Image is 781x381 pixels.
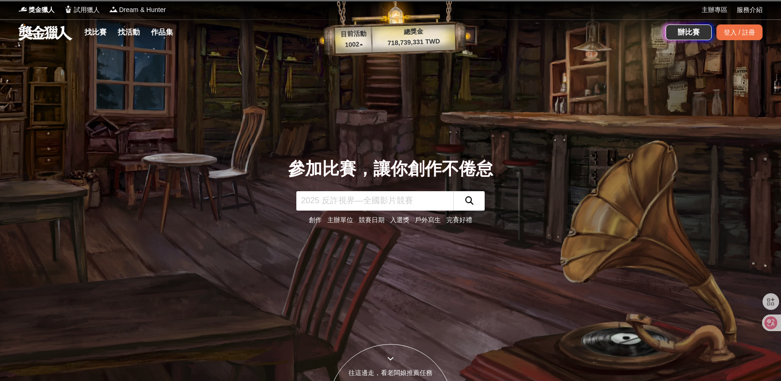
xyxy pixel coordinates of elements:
span: 試用獵人 [74,5,100,15]
a: 競賽日期 [359,216,384,224]
a: 主辦單位 [327,216,353,224]
img: Logo [109,5,118,14]
a: 入選獎 [390,216,409,224]
a: 服務介紹 [737,5,763,15]
div: 往這邊走，看老闆娘推薦任務 [329,368,452,378]
a: 辦比賽 [666,24,712,40]
a: 找活動 [114,26,144,39]
a: 完賽好禮 [446,216,472,224]
a: 主辦專區 [702,5,727,15]
p: 目前活動 [335,29,372,40]
a: 找比賽 [81,26,110,39]
p: 718,739,331 TWD [372,36,456,48]
input: 2025 反詐視界—全國影片競賽 [296,191,453,211]
div: 參加比賽，讓你創作不倦怠 [288,156,493,182]
a: 戶外寫生 [415,216,441,224]
img: Logo [64,5,73,14]
span: 獎金獵人 [29,5,54,15]
a: LogoDream & Hunter [109,5,166,15]
a: Logo試用獵人 [64,5,100,15]
a: 作品集 [147,26,177,39]
img: Logo [18,5,28,14]
a: Logo獎金獵人 [18,5,54,15]
p: 總獎金 [372,25,455,38]
div: 登入 / 註冊 [716,24,763,40]
p: 1002 ▴ [335,39,372,50]
span: Dream & Hunter [119,5,166,15]
a: 創作 [309,216,322,224]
